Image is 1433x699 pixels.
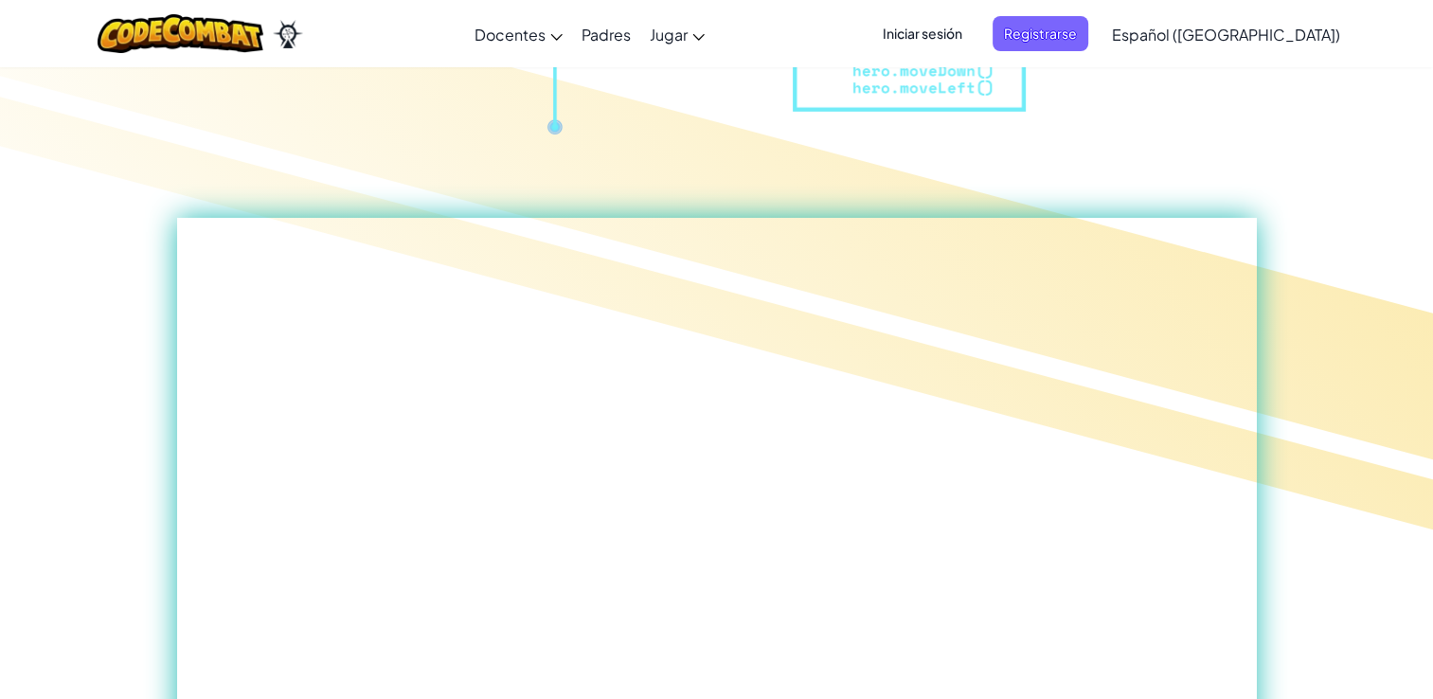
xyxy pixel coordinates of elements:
span: Español ([GEOGRAPHIC_DATA]) [1112,25,1340,45]
img: Ozaria [273,20,303,48]
button: Iniciar sesión [871,16,974,51]
a: Español ([GEOGRAPHIC_DATA]) [1102,9,1350,60]
button: Registrarse [993,16,1088,51]
a: Docentes [465,9,572,60]
span: Jugar [650,25,688,45]
a: Padres [572,9,640,60]
a: Jugar [640,9,714,60]
img: CodeCombat logo [98,14,263,53]
span: Docentes [475,25,546,45]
